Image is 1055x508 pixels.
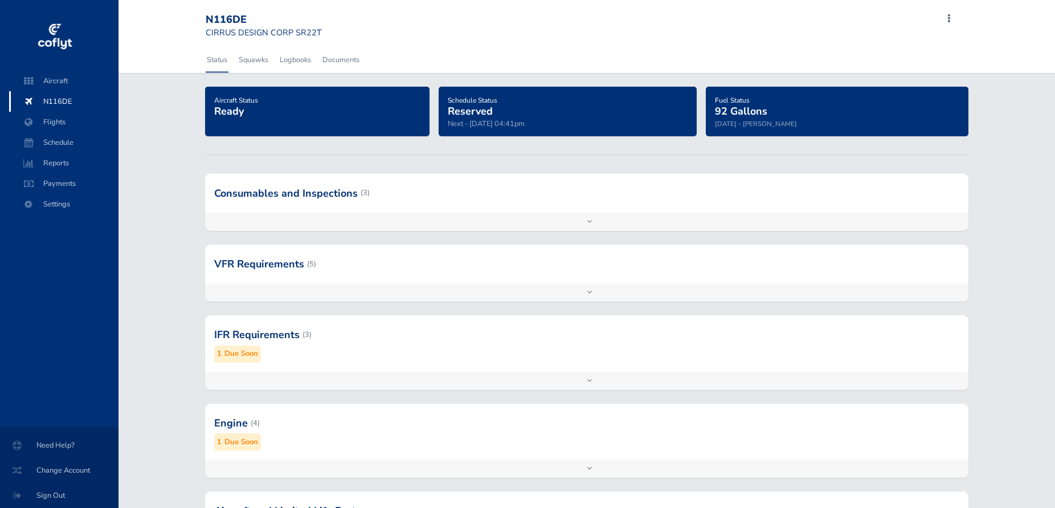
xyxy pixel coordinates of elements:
span: Reserved [448,104,493,118]
small: [DATE] - [PERSON_NAME] [715,119,797,128]
a: Status [206,47,228,72]
span: Payments [21,173,107,194]
span: Ready [214,104,244,118]
span: Sign Out [14,485,105,506]
a: Schedule StatusReserved [448,92,497,119]
small: Due Soon [224,436,258,448]
a: Logbooks [279,47,312,72]
span: 92 Gallons [715,104,767,118]
span: Change Account [14,460,105,481]
a: Documents [321,47,361,72]
span: N116DE [21,91,107,112]
a: Squawks [238,47,269,72]
small: Due Soon [224,348,258,360]
span: Settings [21,194,107,214]
span: Need Help? [14,435,105,456]
small: CIRRUS DESIGN CORP SR22T [206,27,322,38]
img: coflyt logo [36,20,73,54]
span: Aircraft [21,71,107,91]
span: Schedule Status [448,96,497,105]
span: Reports [21,153,107,173]
span: Next - [DATE] 04:41pm [448,119,525,129]
span: Aircraft Status [214,96,258,105]
div: N116DE [206,14,322,26]
span: Fuel Status [715,96,750,105]
span: Flights [21,112,107,132]
span: Schedule [21,132,107,153]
